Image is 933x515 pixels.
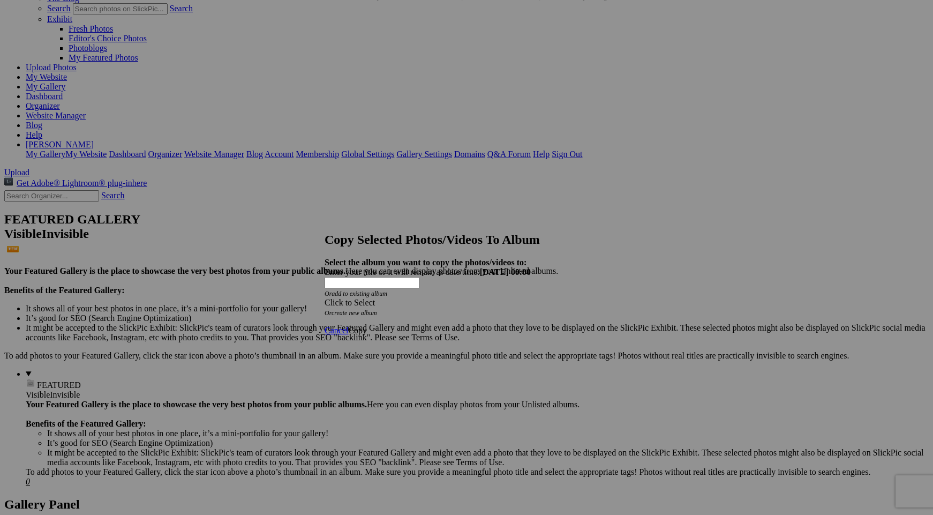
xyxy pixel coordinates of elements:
[332,309,377,317] a: create new album
[325,258,526,267] strong: Select the album you want to copy the photos/videos to:
[325,309,377,317] i: Or
[325,233,608,247] h2: Copy Selected Photos/Videos To Album
[332,290,387,297] a: add to existing album
[325,326,348,335] a: Cancel
[325,298,375,307] span: Click to Select
[480,267,531,277] b: [DATE] 00:00
[325,290,387,297] i: Or
[348,326,367,335] span: Copy
[325,267,608,277] div: Enter your title or it will remain as date/time:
